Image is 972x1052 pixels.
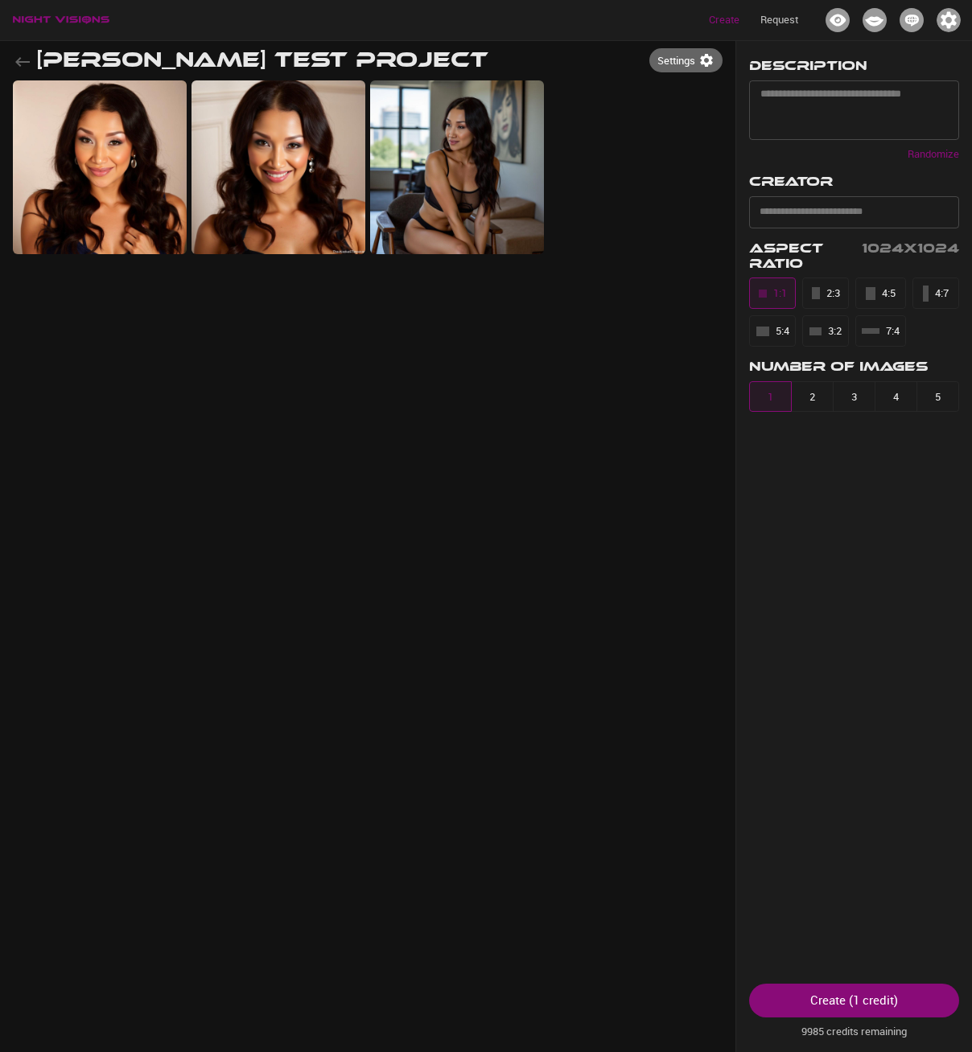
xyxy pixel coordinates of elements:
[893,12,930,26] a: Collabs
[36,48,488,72] h1: [PERSON_NAME] Test Project
[13,80,187,254] img: 05 - Vicki Test Project
[855,277,906,309] button: 4:5
[749,175,833,196] h3: Creator
[908,146,959,162] p: Randomize
[855,315,906,347] button: 7:4
[749,277,796,309] button: 1:1
[756,322,789,340] div: 5:4
[819,12,856,26] a: Projects
[930,3,967,37] button: Icon
[875,381,917,413] button: 4
[809,322,842,340] div: 3:2
[866,284,896,302] div: 4:5
[749,984,959,1017] button: Create (1 credit)
[759,284,787,302] div: 1:1
[862,322,900,340] div: 7:4
[749,360,959,381] h3: Number of Images
[923,284,949,302] div: 4:7
[819,3,856,37] button: Icon
[812,284,840,302] div: 2:3
[13,16,109,24] img: logo
[833,381,875,413] button: 3
[856,3,893,37] button: Icon
[749,59,867,80] h3: Description
[862,241,959,277] h3: 1024x1024
[856,12,893,26] a: Creators
[937,8,961,32] img: Icon
[370,80,544,254] img: 02 - Vicki Test Project
[791,381,834,413] button: 2
[649,48,723,73] button: Settings
[912,277,959,309] button: 4:7
[810,989,898,1010] div: Create ( 1 credit )
[760,12,798,28] p: Request
[863,8,887,32] img: Icon
[749,1017,959,1040] p: 9985 credits remaining
[749,381,792,413] button: 1
[192,80,365,254] img: 04 - Vicki Test Project
[749,315,796,347] button: 5:4
[802,315,849,347] button: 3:2
[749,241,862,277] h3: Aspect Ratio
[916,381,959,413] button: 5
[709,12,739,28] p: Create
[893,3,930,37] button: Icon
[826,8,850,32] img: Icon
[802,277,849,309] button: 2:3
[900,8,924,32] img: Icon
